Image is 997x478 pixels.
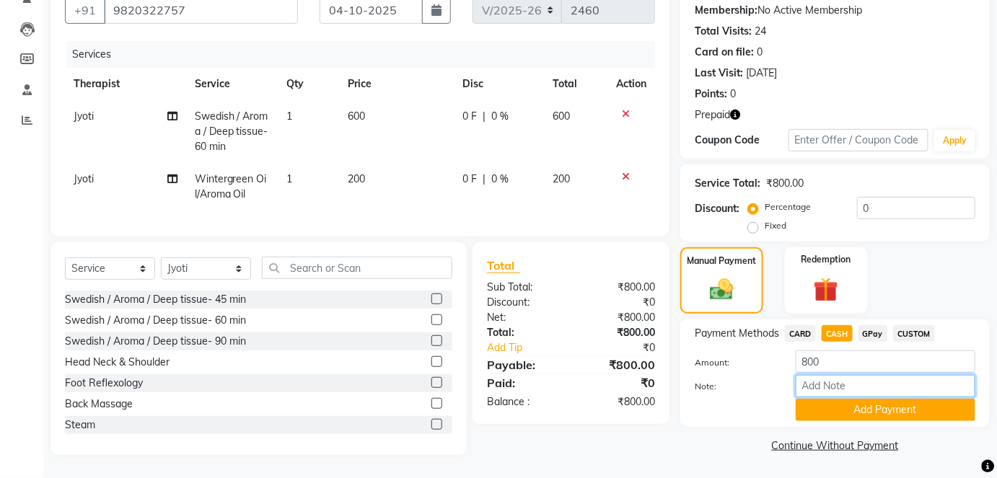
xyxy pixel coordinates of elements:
[553,172,570,185] span: 200
[286,110,292,123] span: 1
[65,313,246,328] div: Swedish / Aroma / Deep tissue- 60 min
[476,310,571,325] div: Net:
[746,66,777,81] div: [DATE]
[195,110,268,153] span: Swedish / Aroma / Deep tissue- 60 min
[730,87,736,102] div: 0
[796,375,975,397] input: Add Note
[893,325,935,342] span: CUSTOM
[703,276,741,304] img: _cash.svg
[476,280,571,295] div: Sub Total:
[587,340,666,355] div: ₹0
[757,45,763,60] div: 0
[65,68,186,100] th: Therapist
[571,280,666,295] div: ₹800.00
[695,107,730,123] span: Prepaid
[65,334,246,349] div: Swedish / Aroma / Deep tissue- 90 min
[476,325,571,340] div: Total:
[571,394,666,410] div: ₹800.00
[491,172,509,187] span: 0 %
[806,275,846,306] img: _gift.svg
[476,340,587,355] a: Add Tip
[789,129,929,151] input: Enter Offer / Coupon Code
[454,68,544,100] th: Disc
[65,397,133,412] div: Back Massage
[65,292,246,307] div: Swedish / Aroma / Deep tissue- 45 min
[695,133,789,148] div: Coupon Code
[765,219,786,232] label: Fixed
[195,172,267,200] span: Wintergreen Oil/Aroma Oil
[765,200,811,213] label: Percentage
[695,24,752,39] div: Total Visits:
[462,109,477,124] span: 0 F
[687,255,756,267] label: Manual Payment
[65,355,170,370] div: Head Neck & Shoulder
[683,438,987,453] a: Continue Without Payment
[476,394,571,410] div: Balance :
[74,172,94,185] span: Jyoti
[66,41,666,68] div: Services
[607,68,655,100] th: Action
[487,258,520,273] span: Total
[483,172,486,187] span: |
[755,24,766,39] div: 24
[684,356,785,369] label: Amount:
[571,374,666,391] div: ₹0
[286,172,292,185] span: 1
[462,172,477,187] span: 0 F
[65,376,143,391] div: Foot Reflexology
[695,66,743,81] div: Last Visit:
[476,356,571,373] div: Payable:
[822,325,853,342] span: CASH
[571,356,666,373] div: ₹800.00
[934,130,975,151] button: Apply
[695,201,739,216] div: Discount:
[491,109,509,124] span: 0 %
[801,253,851,266] label: Redemption
[571,310,666,325] div: ₹800.00
[695,87,727,102] div: Points:
[74,110,94,123] span: Jyoti
[684,380,785,393] label: Note:
[858,325,888,342] span: GPay
[571,325,666,340] div: ₹800.00
[695,3,975,18] div: No Active Membership
[262,257,452,279] input: Search or Scan
[339,68,454,100] th: Price
[571,295,666,310] div: ₹0
[65,417,95,433] div: Steam
[553,110,570,123] span: 600
[186,68,278,100] th: Service
[766,176,804,191] div: ₹800.00
[348,110,365,123] span: 600
[476,295,571,310] div: Discount:
[695,326,779,341] span: Payment Methods
[278,68,339,100] th: Qty
[785,325,816,342] span: CARD
[483,109,486,124] span: |
[348,172,365,185] span: 200
[796,350,975,373] input: Amount
[695,45,754,60] div: Card on file:
[695,176,760,191] div: Service Total:
[544,68,607,100] th: Total
[476,374,571,391] div: Paid:
[695,3,757,18] div: Membership:
[796,399,975,421] button: Add Payment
